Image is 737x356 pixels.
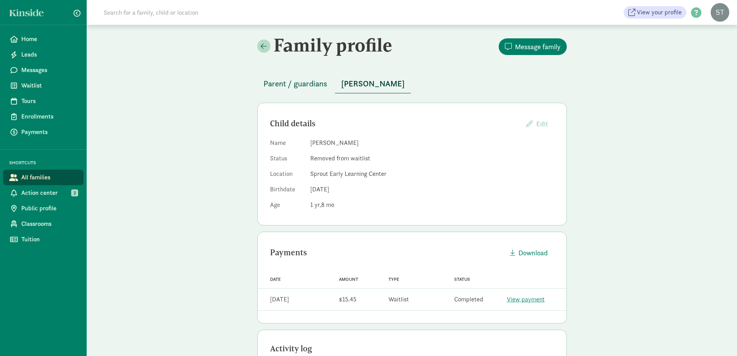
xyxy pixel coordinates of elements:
[3,216,84,232] a: Classrooms
[520,115,554,132] button: Edit
[21,235,77,244] span: Tuition
[454,277,470,282] span: Status
[21,34,77,44] span: Home
[504,244,554,261] button: Download
[270,185,304,197] dt: Birthdate
[21,65,77,75] span: Messages
[515,41,561,52] span: Message family
[3,170,84,185] a: All families
[270,295,289,304] div: [DATE]
[270,169,304,182] dt: Location
[3,109,84,124] a: Enrollments
[71,189,78,196] span: 2
[3,232,84,247] a: Tuition
[263,77,327,90] span: Parent / guardians
[21,112,77,121] span: Enrollments
[270,200,304,213] dt: Age
[454,295,483,304] div: Completed
[388,277,399,282] span: Type
[518,248,548,258] span: Download
[637,8,682,17] span: View your profile
[21,188,77,198] span: Action center
[3,47,84,62] a: Leads
[21,50,77,59] span: Leads
[21,81,77,90] span: Waitlist
[310,169,554,179] dd: Sprout Early Learning Center
[310,138,554,148] dd: [PERSON_NAME]
[270,246,504,259] div: Payments
[257,79,333,88] a: Parent / guardians
[21,219,77,229] span: Classrooms
[3,201,84,216] a: Public profile
[335,79,411,88] a: [PERSON_NAME]
[3,31,84,47] a: Home
[99,5,316,20] input: Search for a family, child or location
[3,93,84,109] a: Tours
[21,173,77,182] span: All families
[270,342,554,355] div: Activity log
[3,62,84,78] a: Messages
[270,277,281,282] span: Date
[335,74,411,93] button: [PERSON_NAME]
[507,295,545,303] a: View payment
[698,319,737,356] iframe: Chat Widget
[310,154,554,163] dd: Removed from waitlist
[270,117,520,130] div: Child details
[270,138,304,151] dt: Name
[536,119,548,128] span: Edit
[624,6,686,19] a: View your profile
[270,154,304,166] dt: Status
[310,185,329,193] span: [DATE]
[499,38,567,55] button: Message family
[339,295,356,304] div: $15.45
[321,201,334,209] span: 8
[3,124,84,140] a: Payments
[21,96,77,106] span: Tours
[310,201,321,209] span: 1
[3,78,84,93] a: Waitlist
[257,74,333,93] button: Parent / guardians
[21,204,77,213] span: Public profile
[339,277,358,282] span: Amount
[341,77,405,90] span: [PERSON_NAME]
[3,185,84,201] a: Action center 2
[257,34,410,56] h2: Family profile
[388,295,409,304] div: Waitlist
[21,127,77,137] span: Payments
